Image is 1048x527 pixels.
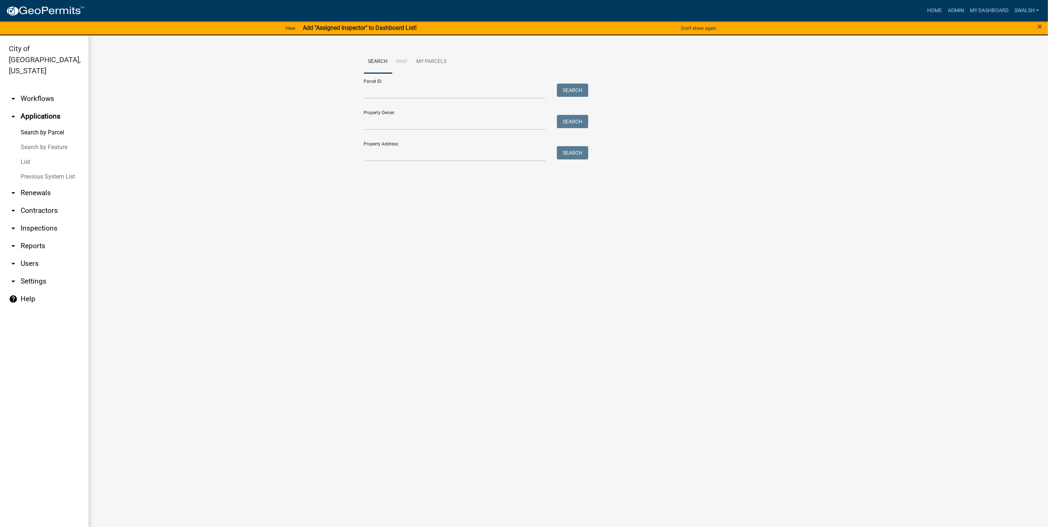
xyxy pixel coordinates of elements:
a: swalsh [1012,4,1042,18]
span: × [1038,21,1042,32]
a: Home [924,4,945,18]
button: Search [557,146,588,159]
button: Close [1038,22,1042,31]
button: Search [557,115,588,128]
a: View [282,22,298,34]
a: Search [364,50,392,74]
i: arrow_drop_down [9,224,18,233]
i: help [9,295,18,303]
i: arrow_drop_down [9,277,18,286]
a: My Parcels [412,50,451,74]
button: Don't show again [678,22,719,34]
a: My Dashboard [967,4,1012,18]
i: arrow_drop_down [9,94,18,103]
a: Admin [945,4,967,18]
i: arrow_drop_down [9,259,18,268]
i: arrow_drop_up [9,112,18,121]
i: arrow_drop_down [9,242,18,250]
i: arrow_drop_down [9,189,18,197]
button: Search [557,84,588,97]
strong: Add "Assigned Inspector" to Dashboard List! [303,24,417,31]
i: arrow_drop_down [9,206,18,215]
